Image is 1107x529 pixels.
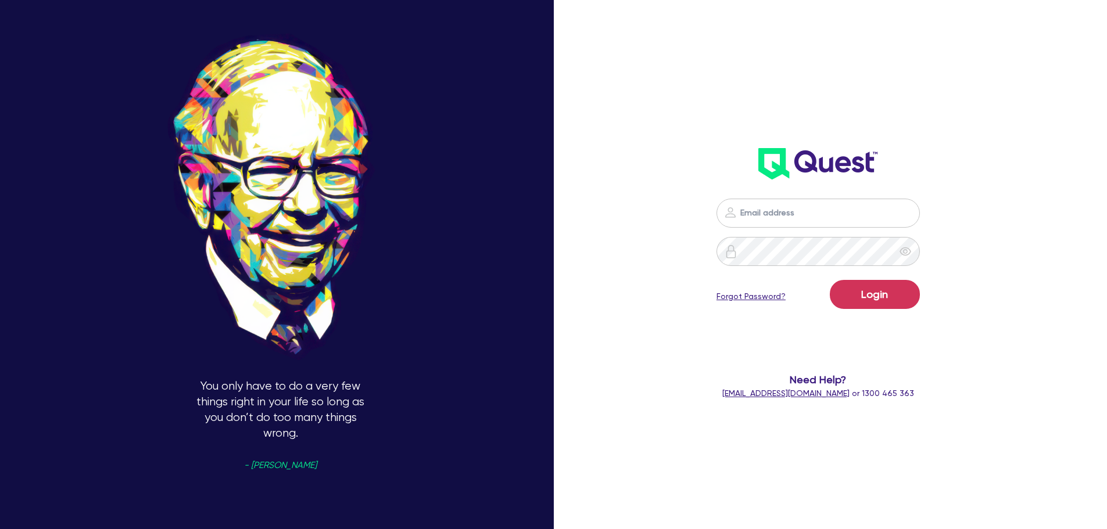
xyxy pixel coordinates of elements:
span: eye [900,246,911,257]
button: Login [830,280,920,309]
span: Need Help? [670,372,967,387]
a: Forgot Password? [716,290,786,303]
span: or 1300 465 363 [722,388,914,398]
img: icon-password [723,206,737,219]
input: Email address [716,199,920,228]
img: icon-password [724,244,738,258]
img: wH2k97JdezQIQAAAABJRU5ErkJggg== [758,148,877,179]
a: [EMAIL_ADDRESS][DOMAIN_NAME] [722,388,850,398]
span: - [PERSON_NAME] [244,461,317,470]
